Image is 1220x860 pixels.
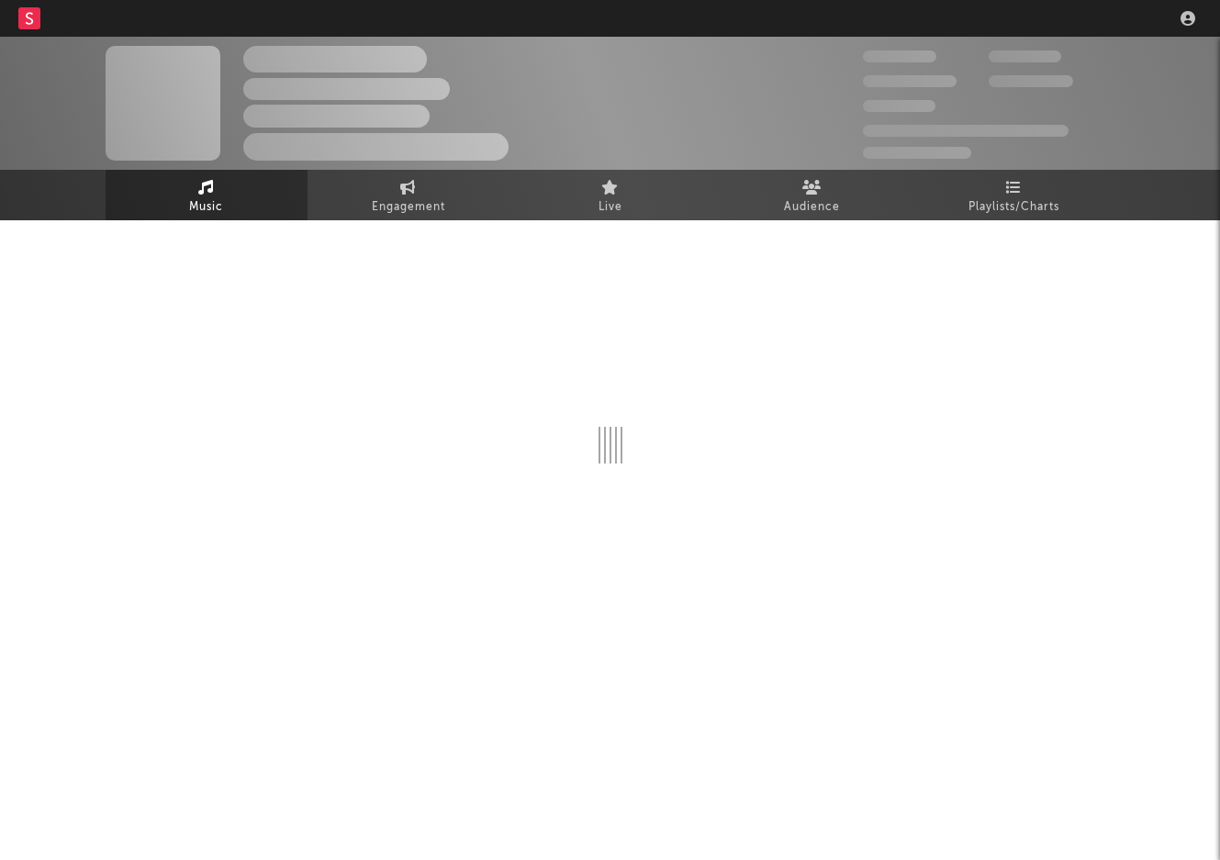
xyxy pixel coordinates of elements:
span: Jump Score: 85.0 [863,147,971,159]
a: Music [106,170,308,220]
a: Live [509,170,711,220]
span: 100,000 [863,100,935,112]
span: Engagement [372,196,445,218]
a: Playlists/Charts [913,170,1115,220]
a: Audience [711,170,913,220]
span: 50,000,000 Monthly Listeners [863,125,1069,137]
span: Music [189,196,223,218]
a: Engagement [308,170,509,220]
span: 100,000 [989,50,1061,62]
span: Live [599,196,622,218]
span: Playlists/Charts [968,196,1059,218]
span: 1,000,000 [989,75,1073,87]
span: 300,000 [863,50,936,62]
span: Audience [784,196,840,218]
span: 50,000,000 [863,75,957,87]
